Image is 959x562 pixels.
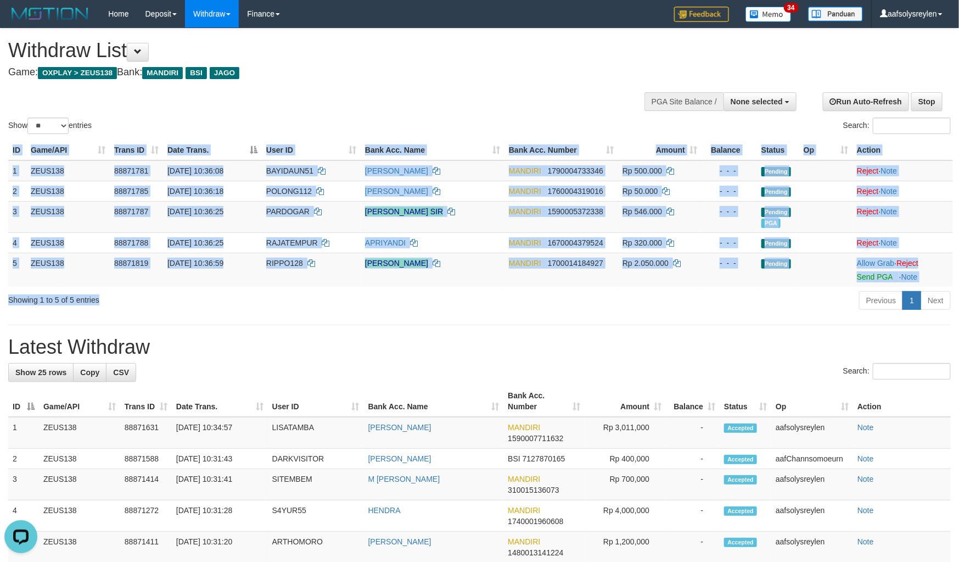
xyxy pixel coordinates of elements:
a: Note [857,454,874,463]
td: · [853,181,953,201]
td: Rp 3,011,000 [585,417,666,449]
a: Note [881,187,898,196]
span: 88871787 [114,207,148,216]
a: M [PERSON_NAME] [368,475,440,483]
td: Rp 400,000 [585,449,666,469]
a: Reject [857,166,879,175]
a: Note [857,506,874,515]
span: Show 25 rows [15,368,66,377]
span: 88871819 [114,259,148,268]
span: Copy 1790004733346 to clipboard [548,166,603,175]
a: 1 [902,291,921,310]
a: [PERSON_NAME] [368,454,431,463]
th: Balance [702,140,757,160]
span: MANDIRI [509,166,541,175]
h1: Withdraw List [8,40,629,62]
th: User ID: activate to sort column ascending [268,386,364,417]
th: Action [853,386,951,417]
h4: Game: Bank: [8,67,629,78]
button: Open LiveChat chat widget [4,4,37,37]
a: [PERSON_NAME] [365,259,428,268]
a: Note [857,475,874,483]
a: Note [881,207,898,216]
td: - [666,500,720,532]
span: PARDOGAR [266,207,310,216]
td: ZEUS138 [26,232,110,253]
a: Next [921,291,951,310]
span: JAGO [210,67,239,79]
td: ZEUS138 [39,417,120,449]
td: ZEUS138 [26,201,110,232]
span: Copy 1760004319016 to clipboard [548,187,603,196]
th: Trans ID: activate to sort column ascending [120,386,172,417]
span: [DATE] 10:36:25 [167,207,223,216]
span: MANDIRI [508,423,540,432]
th: Op: activate to sort column ascending [771,386,853,417]
div: - - - [706,206,753,217]
th: Status: activate to sort column ascending [720,386,771,417]
td: 88871414 [120,469,172,500]
td: Rp 700,000 [585,469,666,500]
span: CSV [113,368,129,377]
td: ZEUS138 [26,160,110,181]
a: Note [857,537,874,546]
td: [DATE] 10:34:57 [172,417,268,449]
span: Pending [761,187,791,197]
a: Reject [857,187,879,196]
td: 4 [8,500,39,532]
td: DARKVISITOR [268,449,364,469]
td: [DATE] 10:31:41 [172,469,268,500]
td: 1 [8,417,39,449]
img: panduan.png [808,7,863,21]
td: 2 [8,449,39,469]
a: [PERSON_NAME] SIR [365,207,443,216]
span: Rp 500.000 [622,166,662,175]
th: Game/API: activate to sort column ascending [39,386,120,417]
span: Copy 1700014184927 to clipboard [548,259,603,268]
td: [DATE] 10:31:28 [172,500,268,532]
button: None selected [724,92,797,111]
td: ZEUS138 [39,469,120,500]
td: 3 [8,469,39,500]
th: ID: activate to sort column descending [8,386,39,417]
span: Accepted [724,424,757,433]
td: aafsolysreylen [771,500,853,532]
span: Copy 1740001960608 to clipboard [508,517,563,526]
span: Copy 1480013141224 to clipboard [508,548,563,557]
td: aafsolysreylen [771,417,853,449]
td: aafChannsomoeurn [771,449,853,469]
th: Game/API: activate to sort column ascending [26,140,110,160]
td: ZEUS138 [26,181,110,201]
span: Copy 310015136073 to clipboard [508,486,559,494]
span: MANDIRI [508,475,540,483]
td: · [853,232,953,253]
input: Search: [873,363,951,380]
span: Copy 1670004379524 to clipboard [548,238,603,247]
span: MANDIRI [508,537,540,546]
span: BSI [508,454,520,463]
span: Accepted [724,507,757,516]
th: Bank Acc. Name: activate to sort column ascending [361,140,504,160]
a: CSV [106,363,136,382]
img: MOTION_logo.png [8,5,92,22]
span: BSI [186,67,207,79]
a: Reject [857,238,879,247]
a: [PERSON_NAME] [368,537,431,546]
a: [PERSON_NAME] [365,187,428,196]
span: Accepted [724,455,757,464]
span: POLONG112 [266,187,312,196]
a: Previous [859,291,903,310]
a: Stop [911,92,943,111]
a: Reject [857,207,879,216]
span: 34 [784,3,799,13]
th: Date Trans.: activate to sort column descending [163,140,262,160]
label: Show entries [8,118,92,134]
label: Search: [843,363,951,380]
span: Accepted [724,538,757,547]
td: ZEUS138 [39,449,120,469]
td: · [853,201,953,232]
th: User ID: activate to sort column ascending [262,140,361,160]
td: aafsolysreylen [771,469,853,500]
th: Bank Acc. Name: activate to sort column ascending [364,386,504,417]
td: 88871272 [120,500,172,532]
